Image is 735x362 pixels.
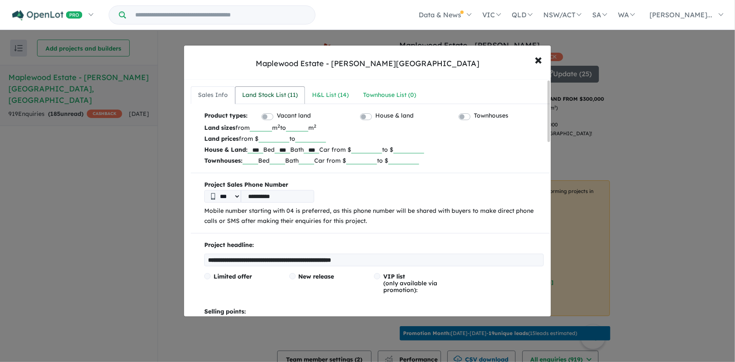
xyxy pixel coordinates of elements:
[204,155,544,166] p: Bed Bath Car from $ to $
[535,50,543,68] span: ×
[278,123,280,129] sup: 2
[214,273,252,280] span: Limited offer
[204,124,235,131] b: Land sizes
[204,135,239,142] b: Land prices
[312,90,349,100] div: H&L List ( 14 )
[211,193,215,200] img: Phone icon
[204,307,544,317] p: Selling points:
[204,157,243,164] b: Townhouses:
[649,11,713,19] span: [PERSON_NAME]...
[242,90,298,100] div: Land Stock List ( 11 )
[299,273,334,280] span: New release
[198,90,228,100] div: Sales Info
[375,111,414,121] label: House & land
[383,273,437,294] span: (only available via promotion):
[256,58,479,69] div: Maplewood Estate - [PERSON_NAME][GEOGRAPHIC_DATA]
[383,273,405,280] span: VIP list
[314,123,316,129] sup: 2
[277,111,311,121] label: Vacant land
[204,144,544,155] p: Bed Bath Car from $ to $
[128,6,313,24] input: Try estate name, suburb, builder or developer
[12,10,83,21] img: Openlot PRO Logo White
[363,90,416,100] div: Townhouse List ( 0 )
[204,206,544,226] p: Mobile number starting with 04 is preferred, as this phone number will be shared with buyers to m...
[204,122,544,133] p: from m to m
[204,180,544,190] b: Project Sales Phone Number
[474,111,508,121] label: Townhouses
[204,111,248,122] b: Product types:
[204,240,544,250] p: Project headline:
[204,146,248,153] b: House & Land:
[204,133,544,144] p: from $ to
